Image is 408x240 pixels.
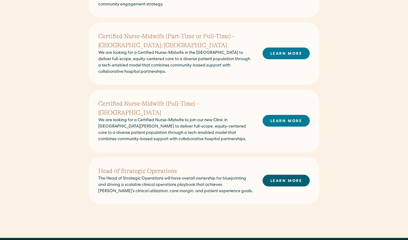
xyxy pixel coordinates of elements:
[263,175,310,186] a: LEARN MORE
[263,115,310,127] a: LEARN MORE
[98,99,253,117] h2: Certified Nurse-Midwife (Full-Time) - [GEOGRAPHIC_DATA]
[98,176,253,195] p: The Head of Strategic Operations will have overall ownership for blueprinting and driving a scala...
[98,50,253,75] p: We are looking for a Certified Nurse-Midwife in the [GEOGRAPHIC_DATA] to deliver full-scope, equi...
[98,32,253,50] h2: Certified Nurse-Midwife (Part-Time or Full-Time) - [GEOGRAPHIC_DATA]/[GEOGRAPHIC_DATA]
[98,117,253,143] p: We are looking for a Certified Nurse-Midwife to join our new Clinic in [GEOGRAPHIC_DATA][PERSON_N...
[98,167,253,176] h2: Head of Strategic Operations
[263,48,310,59] a: LEARN MORE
